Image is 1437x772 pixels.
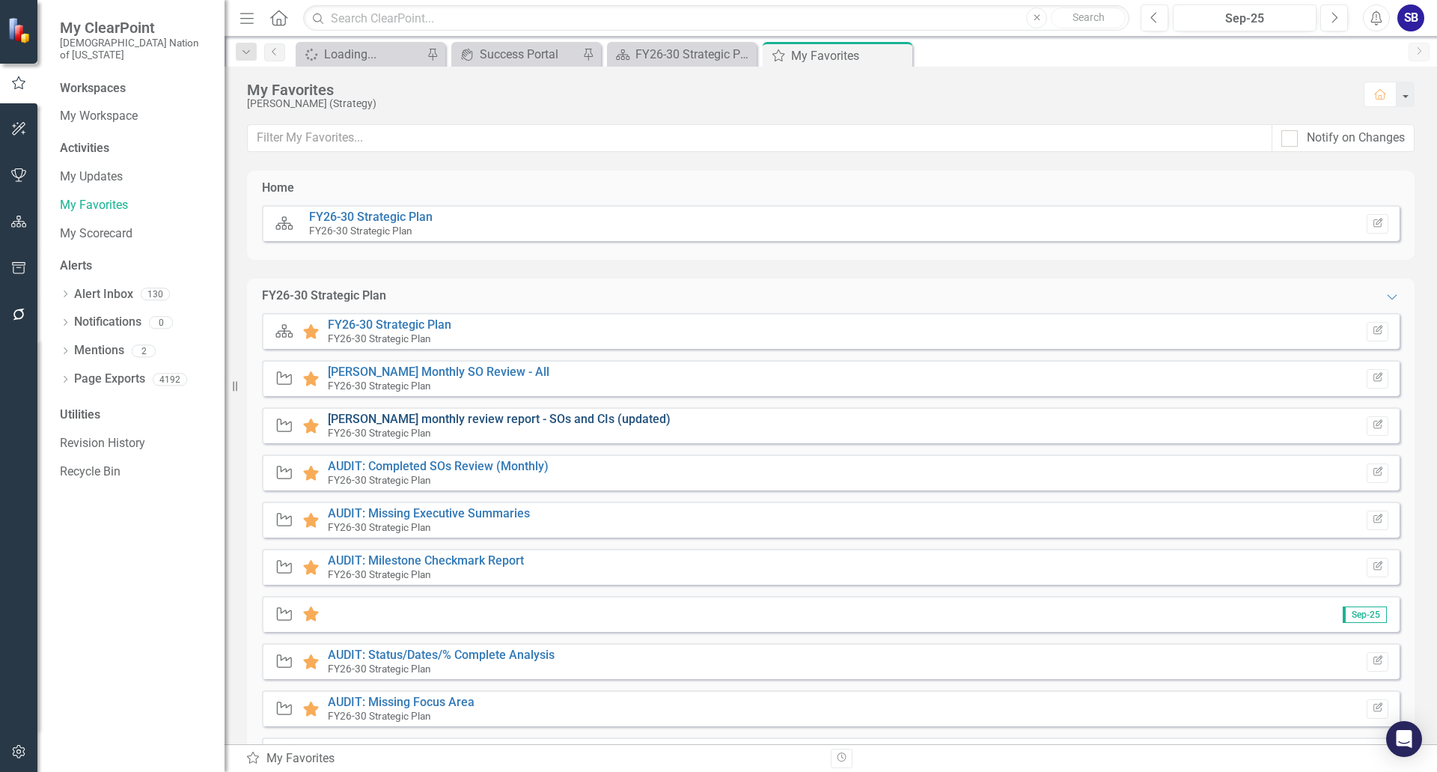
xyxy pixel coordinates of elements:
[247,98,1349,109] div: [PERSON_NAME] (Strategy)
[60,407,210,424] div: Utilities
[132,344,156,357] div: 2
[60,197,210,214] a: My Favorites
[328,412,671,426] a: [PERSON_NAME] monthly review report - SOs and CIs (updated)
[328,506,530,520] a: AUDIT: Missing Executive Summaries
[74,371,145,388] a: Page Exports
[60,258,210,275] div: Alerts
[60,435,210,452] a: Revision History
[328,695,475,709] a: AUDIT: Missing Focus Area
[328,663,431,675] small: FY26-30 Strategic Plan
[262,288,386,305] div: FY26-30 Strategic Plan
[245,750,820,768] div: My Favorites
[328,427,431,439] small: FY26-30 Strategic Plan
[262,180,294,197] div: Home
[791,46,909,65] div: My Favorites
[1386,721,1422,757] div: Open Intercom Messenger
[74,286,133,303] a: Alert Inbox
[60,225,210,243] a: My Scorecard
[328,553,524,568] a: AUDIT: Milestone Checkmark Report
[60,19,210,37] span: My ClearPoint
[74,314,141,331] a: Notifications
[309,225,412,237] small: FY26-30 Strategic Plan
[611,45,753,64] a: FY26-30 Strategic Plan
[328,648,555,662] a: AUDIT: Status/Dates/% Complete Analysis
[74,342,124,359] a: Mentions
[60,80,126,97] div: Workspaces
[303,5,1129,31] input: Search ClearPoint...
[1307,130,1405,147] div: Notify on Changes
[299,45,423,64] a: Loading...
[60,140,210,157] div: Activities
[480,45,579,64] div: Success Portal
[1051,7,1126,28] button: Search
[141,288,170,301] div: 130
[328,332,431,344] small: FY26-30 Strategic Plan
[1173,4,1317,31] button: Sep-25
[328,317,451,332] a: FY26-30 Strategic Plan
[328,568,431,580] small: FY26-30 Strategic Plan
[247,82,1349,98] div: My Favorites
[455,45,579,64] a: Success Portal
[328,365,549,379] a: [PERSON_NAME] Monthly SO Review - All
[1397,4,1424,31] button: SB
[1073,11,1105,23] span: Search
[328,474,431,486] small: FY26-30 Strategic Plan
[7,17,34,43] img: ClearPoint Strategy
[149,316,173,329] div: 0
[635,45,753,64] div: FY26-30 Strategic Plan
[328,380,431,392] small: FY26-30 Strategic Plan
[247,124,1272,152] input: Filter My Favorites...
[1178,10,1311,28] div: Sep-25
[60,37,210,61] small: [DEMOGRAPHIC_DATA] Nation of [US_STATE]
[328,710,431,722] small: FY26-30 Strategic Plan
[60,463,210,481] a: Recycle Bin
[153,373,187,386] div: 4192
[1367,214,1388,234] button: Set Home Page
[328,459,549,473] a: AUDIT: Completed SOs Review (Monthly)
[1343,607,1387,623] span: Sep-25
[60,168,210,186] a: My Updates
[324,45,423,64] div: Loading...
[60,108,210,125] a: My Workspace
[328,521,431,533] small: FY26-30 Strategic Plan
[309,210,433,224] a: FY26-30 Strategic Plan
